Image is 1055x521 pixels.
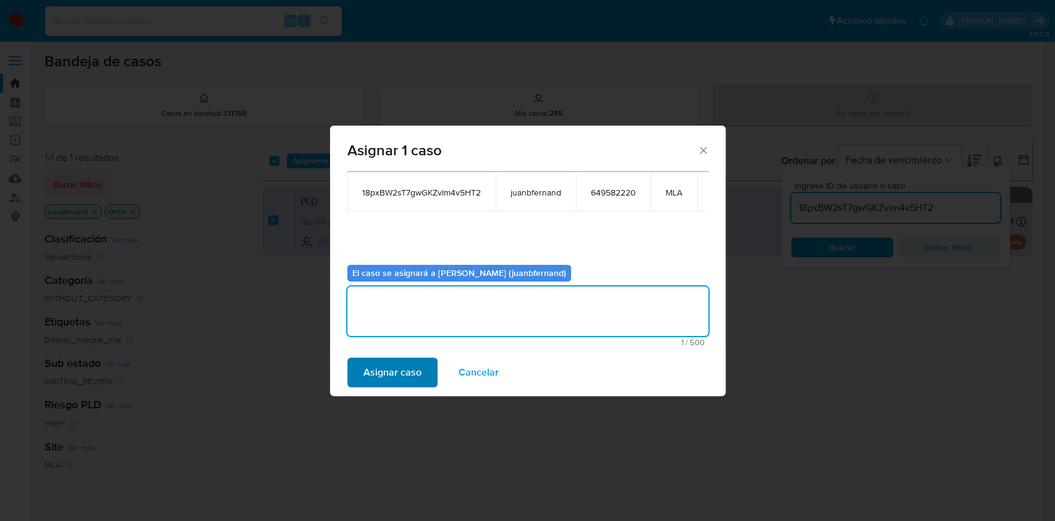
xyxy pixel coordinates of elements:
b: El caso se asignará a [PERSON_NAME] (juanbfernand) [352,267,566,279]
button: Cancelar [443,358,515,387]
span: Asignar caso [363,359,422,386]
span: MLA [666,187,682,198]
div: assign-modal [330,126,726,396]
span: Asignar 1 caso [347,143,698,158]
span: Cancelar [459,359,499,386]
span: 18pxBW2sT7gwGKZvlm4v5HT2 [362,187,481,198]
span: Máximo 500 caracteres [351,338,705,347]
span: 649582220 [591,187,636,198]
button: Cerrar ventana [697,144,708,155]
button: Asignar caso [347,358,438,387]
span: juanbfernand [511,187,561,198]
